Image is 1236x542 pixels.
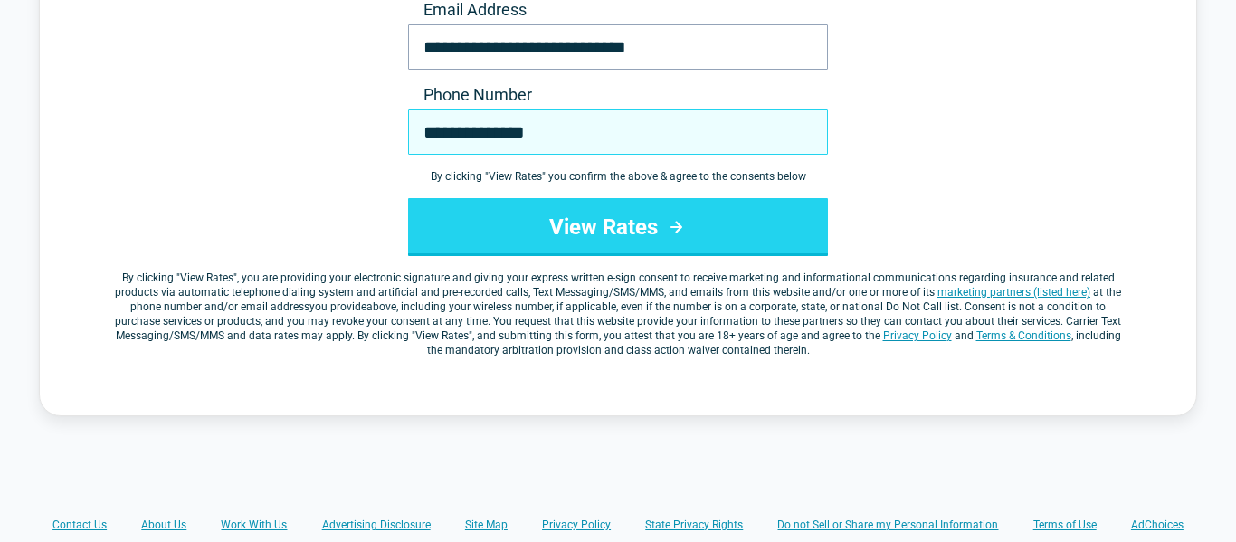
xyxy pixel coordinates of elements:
a: Site Map [465,518,508,532]
a: Work With Us [221,518,287,532]
a: AdChoices [1131,518,1184,532]
a: Terms & Conditions [976,329,1071,342]
span: View Rates [180,271,233,284]
a: Privacy Policy [542,518,611,532]
a: Advertising Disclosure [322,518,431,532]
a: marketing partners (listed here) [937,286,1090,299]
label: By clicking " ", you are providing your electronic signature and giving your express written e-si... [112,271,1124,357]
a: Terms of Use [1033,518,1097,532]
a: State Privacy Rights [645,518,743,532]
a: Contact Us [52,518,107,532]
a: Do not Sell or Share my Personal Information [777,518,998,532]
a: About Us [141,518,186,532]
a: Privacy Policy [883,329,952,342]
label: Phone Number [408,84,828,106]
div: By clicking " View Rates " you confirm the above & agree to the consents below [408,169,828,184]
button: View Rates [408,198,828,256]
